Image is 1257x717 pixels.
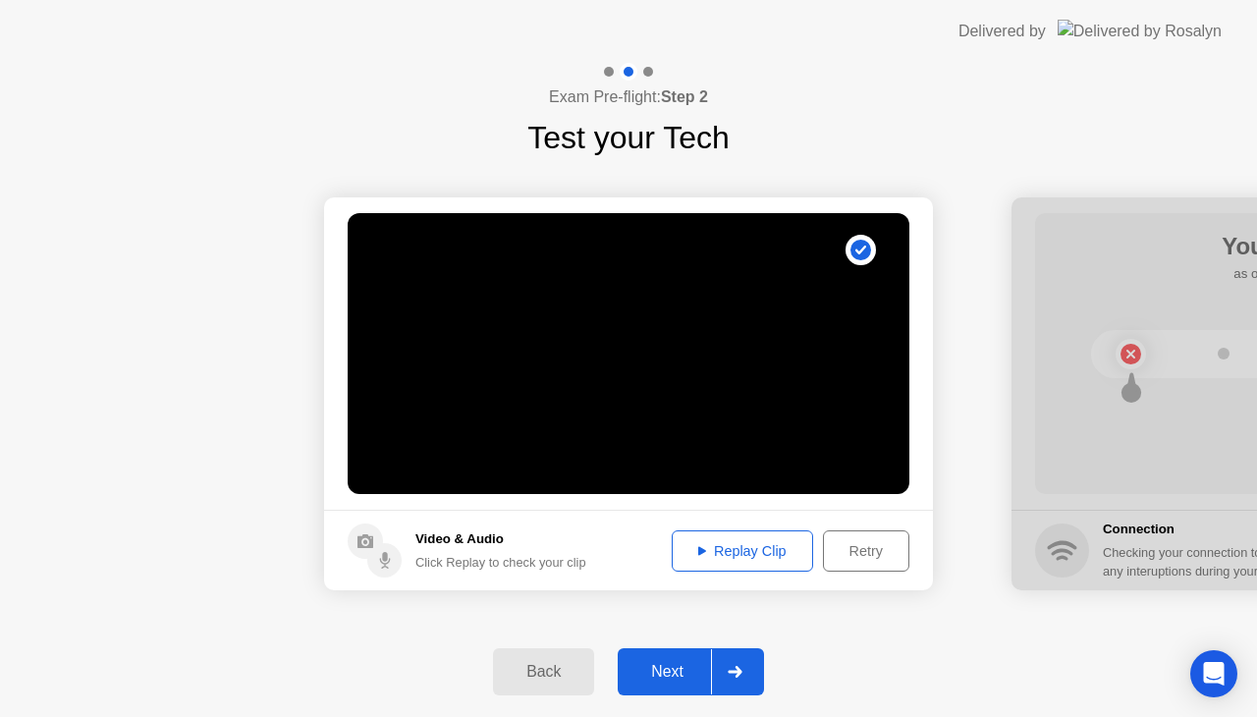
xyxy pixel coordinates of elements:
button: Retry [823,530,909,572]
div: Click Replay to check your clip [415,553,586,572]
h1: Test your Tech [527,114,730,161]
div: Open Intercom Messenger [1190,650,1237,697]
button: Next [618,648,764,695]
div: Back [499,663,588,681]
button: Replay Clip [672,530,813,572]
button: Back [493,648,594,695]
b: Step 2 [661,88,708,105]
div: Next [624,663,711,681]
img: Delivered by Rosalyn [1058,20,1222,42]
div: Delivered by [958,20,1046,43]
div: Replay Clip [679,543,806,559]
h5: Video & Audio [415,529,586,549]
h4: Exam Pre-flight: [549,85,708,109]
div: Retry [830,543,902,559]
